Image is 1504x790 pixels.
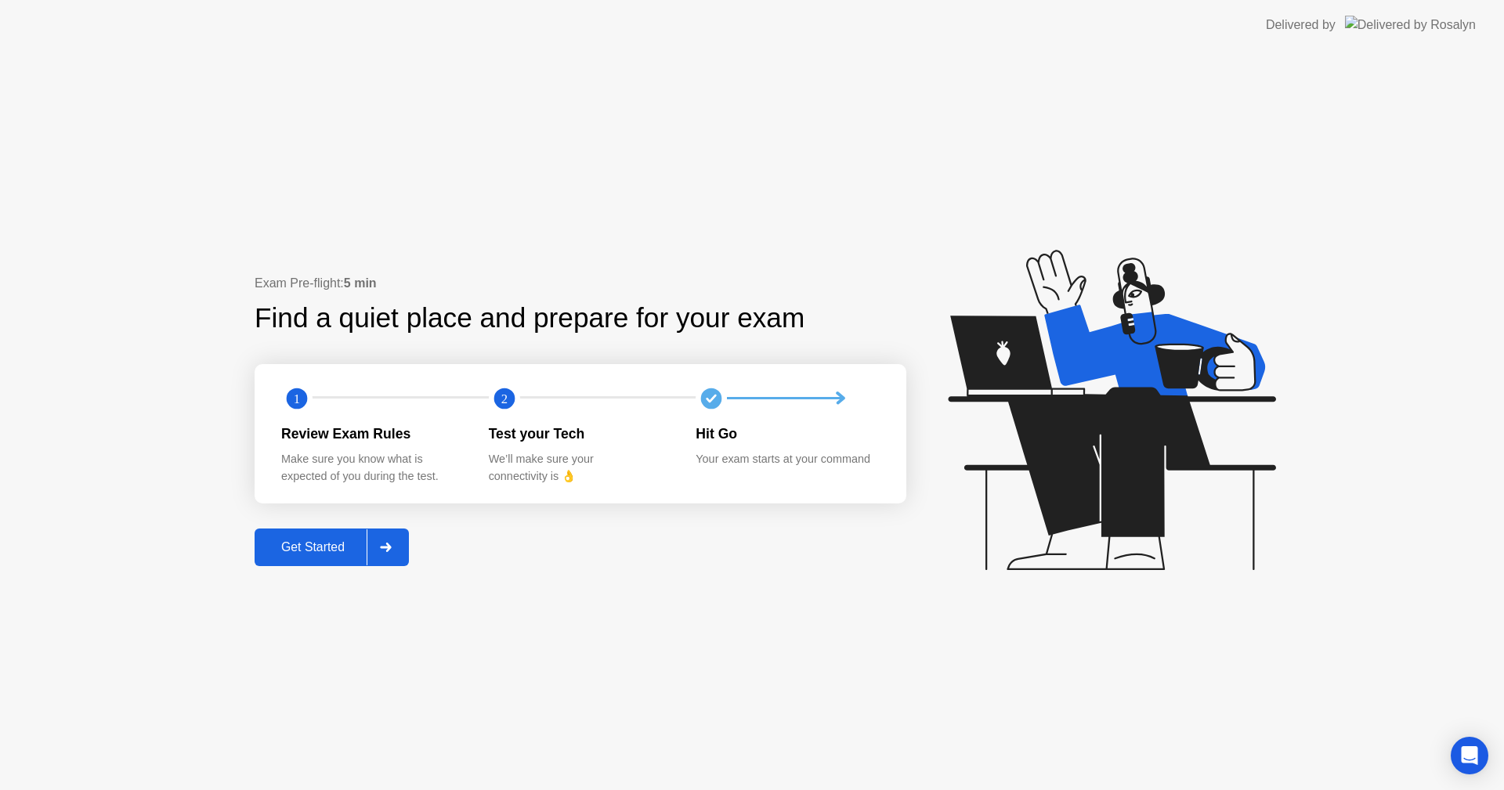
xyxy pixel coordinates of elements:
div: Open Intercom Messenger [1451,737,1488,774]
div: Hit Go [696,424,878,444]
button: Get Started [255,528,409,566]
text: 1 [294,391,300,406]
div: Your exam starts at your command [696,451,878,468]
div: Get Started [259,540,367,554]
text: 2 [501,391,508,406]
img: Delivered by Rosalyn [1345,16,1476,34]
div: Review Exam Rules [281,424,464,444]
div: Test your Tech [489,424,671,444]
div: Find a quiet place and prepare for your exam [255,298,807,339]
div: Exam Pre-flight: [255,274,906,293]
div: Delivered by [1266,16,1336,34]
div: Make sure you know what is expected of you during the test. [281,451,464,485]
div: We’ll make sure your connectivity is 👌 [489,451,671,485]
b: 5 min [344,276,377,290]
